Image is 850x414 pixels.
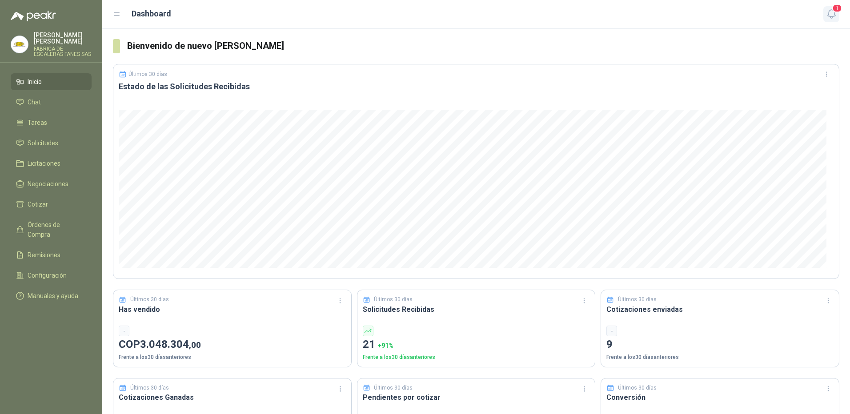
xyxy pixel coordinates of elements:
p: Últimos 30 días [130,384,169,392]
h1: Dashboard [132,8,171,20]
h3: Estado de las Solicitudes Recibidas [119,81,834,92]
span: + 91 % [378,342,393,349]
span: Órdenes de Compra [28,220,83,239]
img: Company Logo [11,36,28,53]
p: 21 [363,336,590,353]
p: [PERSON_NAME] [PERSON_NAME] [34,32,92,44]
h3: Pendientes por cotizar [363,392,590,403]
p: Frente a los 30 días anteriores [606,353,834,362]
a: Órdenes de Compra [11,216,92,243]
p: Frente a los 30 días anteriores [119,353,346,362]
h3: Conversión [606,392,834,403]
span: Remisiones [28,250,60,260]
span: Tareas [28,118,47,127]
a: Manuales y ayuda [11,287,92,304]
h3: Has vendido [119,304,346,315]
p: Últimos 30 días [374,295,413,304]
a: Chat [11,94,92,111]
p: FABRICA DE ESCALERAS FANES SAS [34,46,92,57]
p: Últimos 30 días [618,384,657,392]
h3: Cotizaciones enviadas [606,304,834,315]
a: Negociaciones [11,175,92,192]
span: 1 [832,4,842,12]
p: Frente a los 30 días anteriores [363,353,590,362]
span: Inicio [28,77,42,87]
span: Configuración [28,271,67,280]
a: Solicitudes [11,135,92,151]
a: Inicio [11,73,92,90]
p: Últimos 30 días [130,295,169,304]
p: Últimos 30 días [374,384,413,392]
button: 1 [823,6,839,22]
span: Manuales y ayuda [28,291,78,301]
span: 3.048.304 [140,338,201,350]
h3: Bienvenido de nuevo [PERSON_NAME] [127,39,839,53]
a: Cotizar [11,196,92,213]
span: Chat [28,97,41,107]
span: ,00 [189,340,201,350]
p: Últimos 30 días [128,71,167,77]
span: Negociaciones [28,179,68,189]
h3: Cotizaciones Ganadas [119,392,346,403]
a: Remisiones [11,247,92,263]
div: - [119,326,129,336]
div: - [606,326,617,336]
a: Configuración [11,267,92,284]
p: COP [119,336,346,353]
a: Licitaciones [11,155,92,172]
span: Cotizar [28,199,48,209]
p: 9 [606,336,834,353]
h3: Solicitudes Recibidas [363,304,590,315]
a: Tareas [11,114,92,131]
span: Solicitudes [28,138,58,148]
p: Últimos 30 días [618,295,657,304]
span: Licitaciones [28,159,60,168]
img: Logo peakr [11,11,56,21]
